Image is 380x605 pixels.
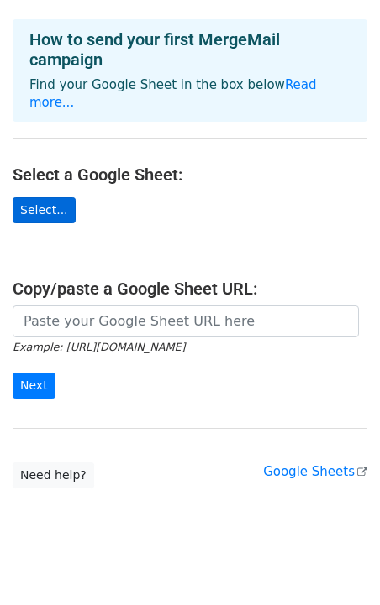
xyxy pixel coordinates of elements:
[13,197,76,223] a: Select...
[13,279,367,299] h4: Copy/paste a Google Sheet URL:
[13,305,359,337] input: Paste your Google Sheet URL here
[13,341,185,353] small: Example: [URL][DOMAIN_NAME]
[13,373,55,399] input: Next
[13,462,94,488] a: Need help?
[29,77,317,110] a: Read more...
[263,464,367,479] a: Google Sheets
[296,524,380,605] iframe: Chat Widget
[13,164,367,185] h4: Select a Google Sheet:
[29,29,351,70] h4: How to send your first MergeMail campaign
[29,76,351,112] p: Find your Google Sheet in the box below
